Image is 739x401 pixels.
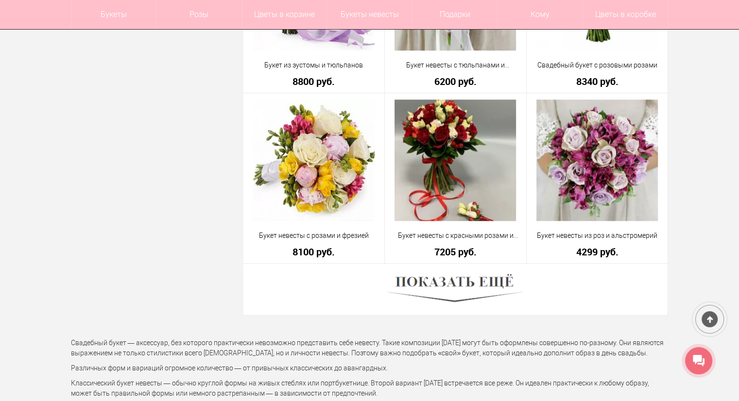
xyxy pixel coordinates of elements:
p: Классический букет невесты — обычно круглой формы на живых стеблях или портбукетнице. Второй вари... [71,378,669,399]
a: Букет невесты с розами и фрезией [250,231,378,241]
img: Букет невесты из роз и альстромерий [536,100,658,221]
a: Свадебный букет с розовыми розами [533,60,662,70]
a: Показать ещё [388,285,523,293]
a: 8340 руб. [533,76,662,86]
a: 8800 руб. [250,76,378,86]
a: 8100 руб. [250,247,378,257]
p: Свадебный букет — аксессуар, без которого практически невозможно представить себе невесту. Такие ... [71,338,669,358]
img: Букет невесты с розами и фрезией [253,100,375,221]
a: 6200 руб. [391,76,520,86]
a: Букет невесты из роз и альстромерий [533,231,662,241]
p: Различных форм и вариаций огромное количество — от привычных классических до авангардных. [71,363,669,373]
a: Букет невесты с тюльпанами и эустомой [391,60,520,70]
a: Букет из эустомы и тюльпанов [250,60,378,70]
img: Букет невесты с красными розами и эустомой [395,100,516,221]
a: 4299 руб. [533,247,662,257]
a: Букет невесты с красными розами и эустомой [391,231,520,241]
a: 7205 руб. [391,247,520,257]
img: Показать ещё [388,271,523,308]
